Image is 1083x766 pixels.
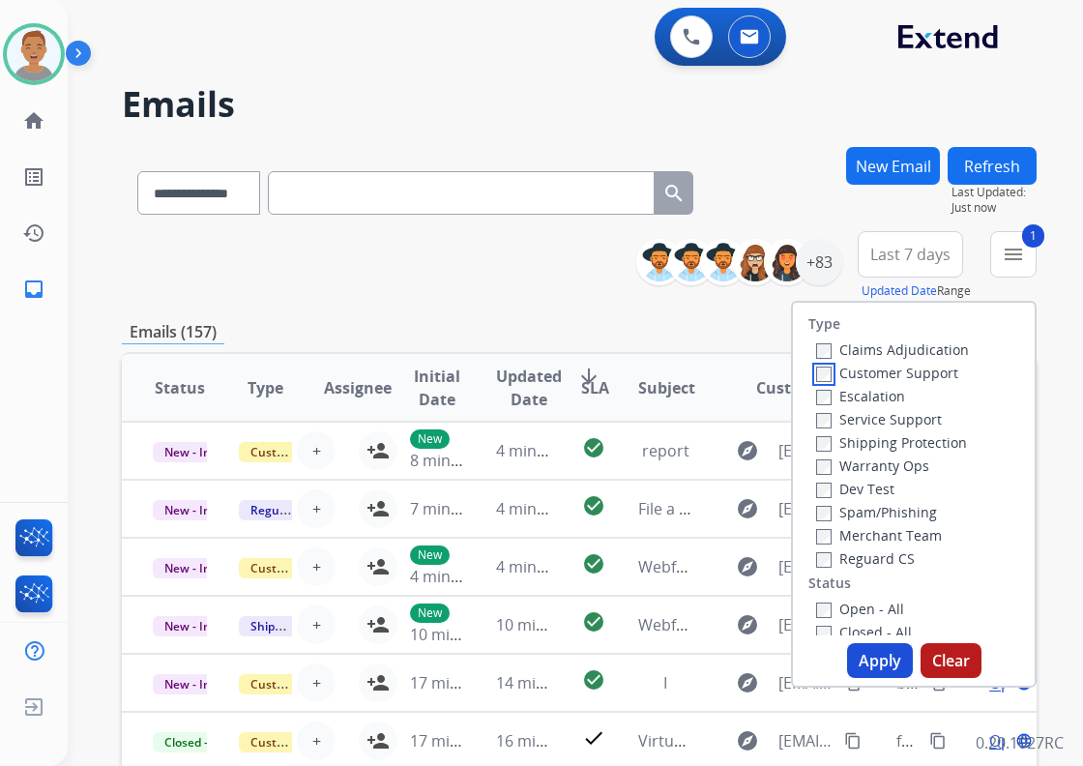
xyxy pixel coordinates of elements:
div: +83 [796,239,842,285]
span: Customer [756,376,832,399]
span: Subject [638,376,695,399]
input: Closed - All [816,626,832,641]
label: Escalation [816,387,905,405]
label: Customer Support [816,364,958,382]
input: Shipping Protection [816,436,832,452]
span: 16 minutes ago [496,730,608,751]
mat-icon: check_circle [582,552,605,575]
input: Customer Support [816,367,832,382]
mat-icon: search [662,182,686,205]
span: 4 minutes ago [496,498,600,519]
img: avatar [7,27,61,81]
label: Open - All [816,600,904,618]
span: [EMAIL_ADDRESS][DOMAIN_NAME] [778,613,833,636]
mat-icon: person_add [366,671,390,694]
label: Type [808,314,840,334]
span: Closed – Solved [153,732,260,752]
span: [EMAIL_ADDRESS][DOMAIN_NAME] [778,671,833,694]
mat-icon: explore [736,613,759,636]
mat-icon: content_copy [929,732,947,750]
mat-icon: person_add [366,729,390,752]
label: Dev Test [816,480,894,498]
p: 0.20.1027RC [976,731,1064,754]
span: New - Initial [153,442,243,462]
button: Clear [921,643,981,678]
span: + [312,555,321,578]
span: [EMAIL_ADDRESS][DOMAIN_NAME] [778,497,833,520]
span: 4 minutes ago [496,556,600,577]
mat-icon: history [22,221,45,245]
input: Open - All [816,603,832,618]
button: + [297,547,336,586]
span: + [312,671,321,694]
p: New [410,545,450,565]
mat-icon: list_alt [22,165,45,189]
span: Range [862,282,971,299]
button: + [297,431,336,470]
span: 8 minutes ago [410,450,513,471]
label: Reguard CS [816,549,915,568]
label: Claims Adjudication [816,340,969,359]
span: SLA [581,376,609,399]
input: Warranty Ops [816,459,832,475]
span: Last 7 days [870,250,951,258]
span: 7 minutes ago [410,498,513,519]
input: Merchant Team [816,529,832,545]
span: Customer Support [239,442,365,462]
label: Shipping Protection [816,433,967,452]
mat-icon: explore [736,439,759,462]
span: 10 minutes ago [496,614,608,635]
button: Last 7 days [858,231,963,278]
span: Webform from [EMAIL_ADDRESS][DOMAIN_NAME] on [DATE] [638,614,1076,635]
span: Open [989,729,1029,752]
span: 17 minutes ago [410,730,522,751]
span: New - Initial [153,616,243,636]
label: Closed - All [816,623,912,641]
mat-icon: content_copy [844,732,862,750]
mat-icon: check_circle [582,494,605,517]
span: Just now [951,200,1037,216]
mat-icon: person_add [366,613,390,636]
span: I [663,672,667,693]
span: Initial Date [410,365,464,411]
span: [EMAIL_ADDRESS][DOMAIN_NAME] [778,729,833,752]
span: Virtual Card - Follow Up [638,730,809,751]
input: Dev Test [816,483,832,498]
mat-icon: explore [736,729,759,752]
mat-icon: arrow_downward [577,365,600,388]
span: [EMAIL_ADDRESS][DOMAIN_NAME] [778,439,833,462]
span: + [312,729,321,752]
span: Status [155,376,205,399]
span: report [642,440,689,461]
label: Spam/Phishing [816,503,937,521]
span: + [312,439,321,462]
span: Last Updated: [951,185,1037,200]
label: Warranty Ops [816,457,929,475]
span: New - Initial [153,558,243,578]
button: + [297,605,336,644]
mat-icon: explore [736,555,759,578]
input: Reguard CS [816,552,832,568]
input: Claims Adjudication [816,343,832,359]
button: + [297,489,336,528]
span: Type [248,376,283,399]
mat-icon: check [582,726,605,750]
span: Customer Support [239,558,365,578]
mat-icon: inbox [22,278,45,301]
span: 1 [1022,224,1044,248]
button: Updated Date [862,283,937,299]
input: Escalation [816,390,832,405]
label: Merchant Team [816,526,942,545]
p: New [410,429,450,449]
button: 1 [990,231,1037,278]
mat-icon: menu [1002,243,1025,266]
p: Emails (157) [122,320,224,344]
span: Customer Support [239,732,365,752]
span: Webform from [EMAIL_ADDRESS][DOMAIN_NAME] on [DATE] [638,556,1076,577]
input: Service Support [816,413,832,428]
mat-icon: explore [736,671,759,694]
span: 14 minutes ago [496,672,608,693]
mat-icon: check_circle [582,668,605,692]
span: 4 minutes ago [410,566,513,587]
span: [EMAIL_ADDRESS][DOMAIN_NAME] [778,555,833,578]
